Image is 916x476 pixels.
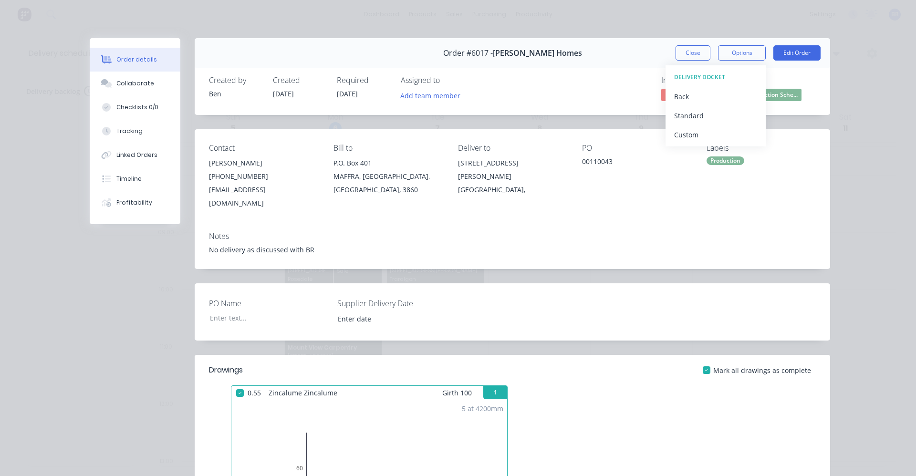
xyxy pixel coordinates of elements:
[209,245,816,255] div: No delivery as discussed with BR
[333,156,443,170] div: P.O. Box 401
[244,386,265,400] span: 0.55
[337,89,358,98] span: [DATE]
[209,144,318,153] div: Contact
[582,144,691,153] div: PO
[116,198,152,207] div: Profitability
[661,89,718,101] span: No
[90,119,180,143] button: Tracking
[401,76,496,85] div: Assigned to
[209,232,816,241] div: Notes
[116,55,157,64] div: Order details
[582,156,691,170] div: 00110043
[707,156,744,165] div: Production
[718,45,766,61] button: Options
[396,89,466,102] button: Add team member
[337,298,457,309] label: Supplier Delivery Date
[713,365,811,375] span: Mark all drawings as complete
[273,76,325,85] div: Created
[90,191,180,215] button: Profitability
[209,156,318,170] div: [PERSON_NAME]
[116,151,157,159] div: Linked Orders
[337,76,389,85] div: Required
[209,298,328,309] label: PO Name
[333,170,443,197] div: MAFFRA, [GEOGRAPHIC_DATA], [GEOGRAPHIC_DATA], 3860
[209,170,318,183] div: [PHONE_NUMBER]
[90,48,180,72] button: Order details
[493,49,582,58] span: [PERSON_NAME] Homes
[773,45,821,61] button: Edit Order
[676,45,710,61] button: Close
[674,128,757,142] div: Custom
[333,156,443,197] div: P.O. Box 401MAFFRA, [GEOGRAPHIC_DATA], [GEOGRAPHIC_DATA], 3860
[265,386,341,400] span: Zincalume Zincalume
[458,183,567,197] div: [GEOGRAPHIC_DATA],
[90,95,180,119] button: Checklists 0/0
[458,156,567,183] div: [STREET_ADDRESS][PERSON_NAME]
[90,167,180,191] button: Timeline
[90,143,180,167] button: Linked Orders
[458,156,567,197] div: [STREET_ADDRESS][PERSON_NAME][GEOGRAPHIC_DATA],
[116,79,154,88] div: Collaborate
[674,71,757,83] div: DELIVERY DOCKET
[209,183,318,210] div: [EMAIL_ADDRESS][DOMAIN_NAME]
[744,89,801,101] span: Production Sche...
[331,311,450,326] input: Enter date
[209,76,261,85] div: Created by
[401,89,466,102] button: Add team member
[744,76,816,85] div: Status
[674,109,757,123] div: Standard
[116,127,143,135] div: Tracking
[458,144,567,153] div: Deliver to
[442,386,472,400] span: Girth 100
[209,89,261,99] div: Ben
[273,89,294,98] span: [DATE]
[661,76,733,85] div: Invoiced
[443,49,493,58] span: Order #6017 -
[209,364,243,376] div: Drawings
[744,89,801,103] button: Production Sche...
[209,156,318,210] div: [PERSON_NAME][PHONE_NUMBER][EMAIL_ADDRESS][DOMAIN_NAME]
[462,404,503,414] div: 5 at 4200mm
[90,72,180,95] button: Collaborate
[674,90,757,103] div: Back
[116,103,158,112] div: Checklists 0/0
[707,144,816,153] div: Labels
[116,175,142,183] div: Timeline
[333,144,443,153] div: Bill to
[483,386,507,399] button: 1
